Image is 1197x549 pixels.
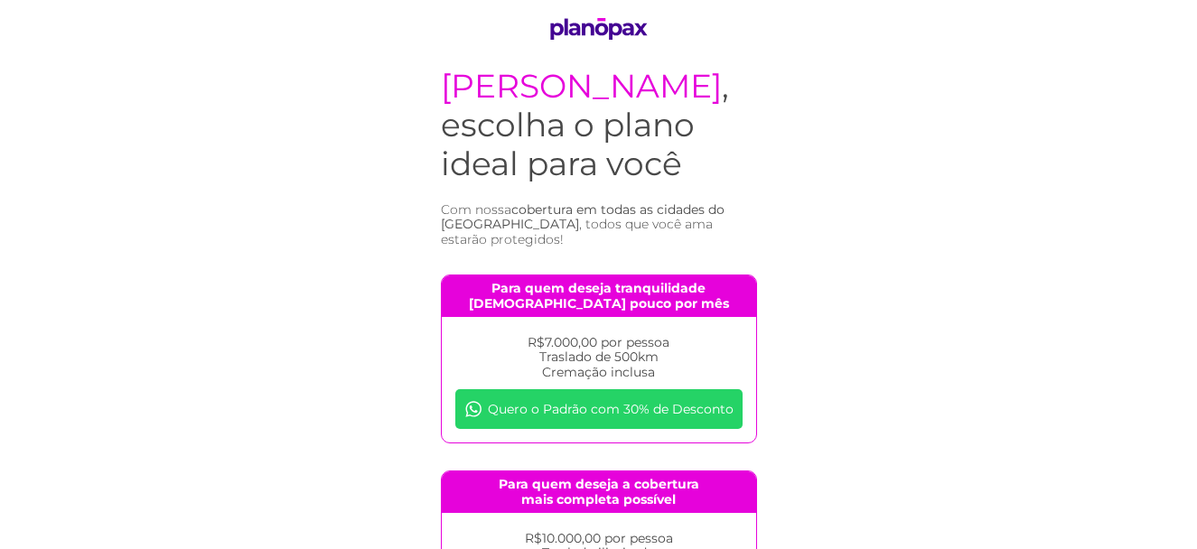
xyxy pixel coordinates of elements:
span: [PERSON_NAME] [441,66,722,106]
p: R$7.000,00 por pessoa Traslado de 500km Cremação inclusa [455,335,743,380]
img: whatsapp [464,400,482,418]
span: cobertura em todas as cidades do [GEOGRAPHIC_DATA] [441,201,725,233]
h1: , escolha o plano ideal para você [441,67,757,184]
h3: Com nossa , todos que você ama estarão protegidos! [441,202,757,247]
h4: Para quem deseja a cobertura mais completa possível [442,471,756,513]
img: logo PlanoPax [544,18,654,40]
a: Quero o Padrão com 30% de Desconto [455,389,743,429]
h4: Para quem deseja tranquilidade [DEMOGRAPHIC_DATA] pouco por mês [442,275,756,317]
